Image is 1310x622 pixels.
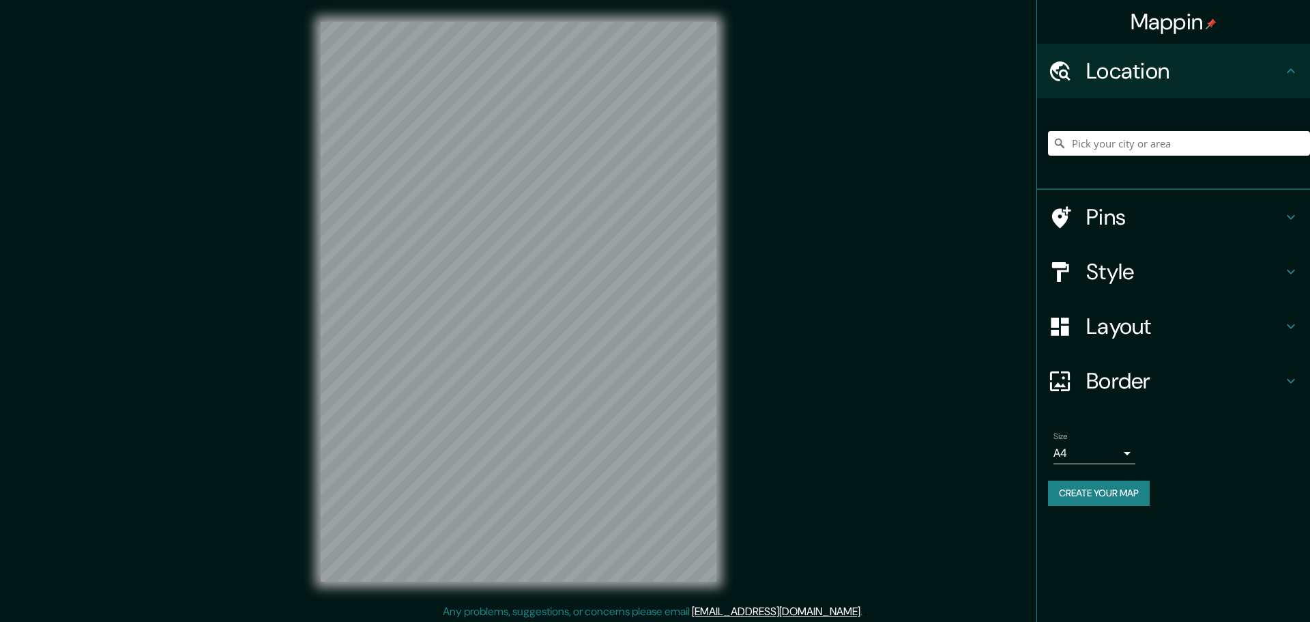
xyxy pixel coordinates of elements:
[864,604,867,620] div: .
[1048,481,1150,506] button: Create your map
[1131,8,1217,36] h4: Mappin
[862,604,864,620] div: .
[1206,18,1217,29] img: pin-icon.png
[1053,442,1135,464] div: A4
[443,604,862,620] p: Any problems, suggestions, or concerns please email .
[1053,431,1068,442] label: Size
[1086,313,1283,340] h4: Layout
[1037,299,1310,354] div: Layout
[692,604,860,619] a: [EMAIL_ADDRESS][DOMAIN_NAME]
[321,22,716,582] canvas: Map
[1086,57,1283,85] h4: Location
[1086,367,1283,395] h4: Border
[1037,354,1310,408] div: Border
[1037,244,1310,299] div: Style
[1048,131,1310,156] input: Pick your city or area
[1086,203,1283,231] h4: Pins
[1037,190,1310,244] div: Pins
[1086,258,1283,285] h4: Style
[1037,44,1310,98] div: Location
